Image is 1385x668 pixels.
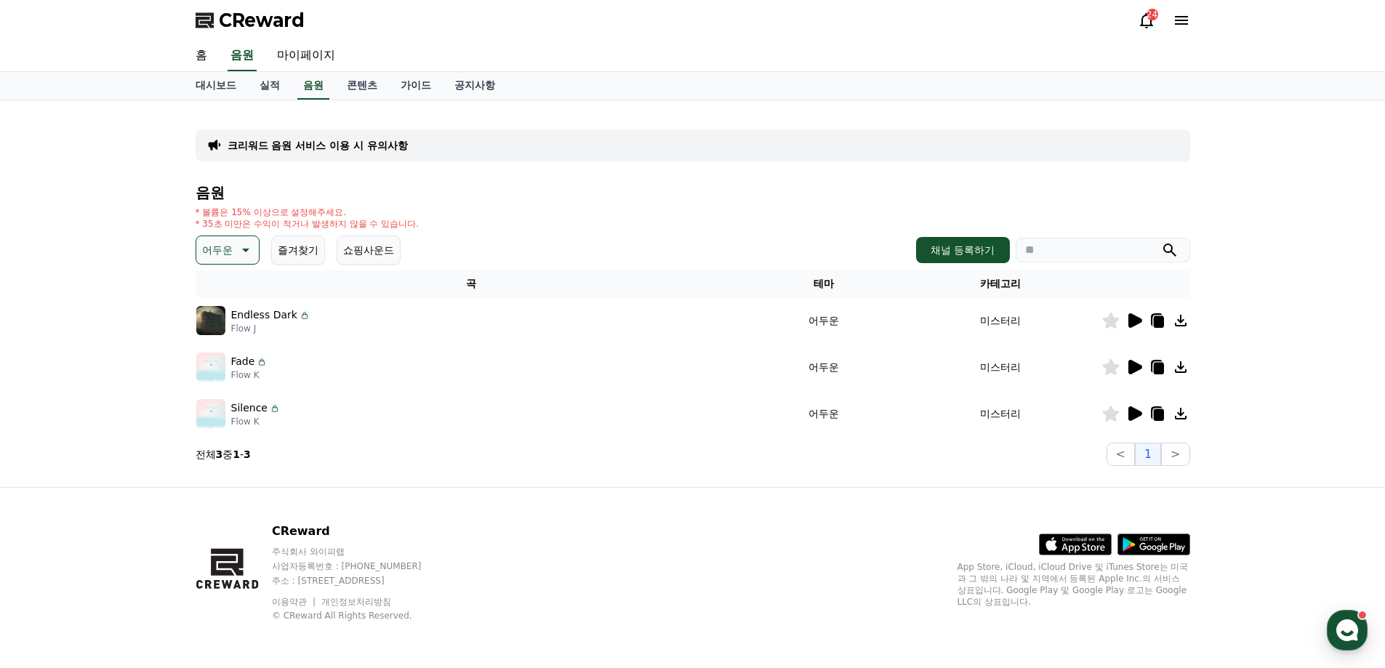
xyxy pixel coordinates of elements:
[389,72,443,100] a: 가이드
[900,297,1101,344] td: 미스터리
[297,72,329,100] a: 음원
[747,390,900,437] td: 어두운
[231,323,310,334] p: Flow J
[747,270,900,297] th: 테마
[272,597,318,607] a: 이용약관
[900,390,1101,437] td: 미스터리
[231,307,297,323] p: Endless Dark
[228,41,257,71] a: 음원
[1147,9,1158,20] div: 24
[196,270,748,297] th: 곡
[196,9,305,32] a: CReward
[271,236,325,265] button: 즐겨찾기
[219,9,305,32] span: CReward
[900,270,1101,297] th: 카테고리
[216,448,223,460] strong: 3
[196,206,419,218] p: * 볼륨은 15% 이상으로 설정해주세요.
[958,561,1190,608] p: App Store, iCloud, iCloud Drive 및 iTunes Store는 미국과 그 밖의 나라 및 지역에서 등록된 Apple Inc.의 서비스 상표입니다. Goo...
[184,72,248,100] a: 대시보드
[233,448,240,460] strong: 1
[202,240,233,260] p: 어두운
[196,185,1190,201] h4: 음원
[272,610,449,621] p: © CReward All Rights Reserved.
[196,306,225,335] img: music
[916,237,1009,263] button: 채널 등록하기
[265,41,347,71] a: 마이페이지
[231,401,268,416] p: Silence
[184,41,219,71] a: 홈
[231,354,255,369] p: Fade
[231,369,268,381] p: Flow K
[272,560,449,572] p: 사업자등록번호 : [PHONE_NUMBER]
[272,575,449,587] p: 주소 : [STREET_ADDRESS]
[272,523,449,540] p: CReward
[747,344,900,390] td: 어두운
[196,236,260,265] button: 어두운
[747,297,900,344] td: 어두운
[335,72,389,100] a: 콘텐츠
[337,236,401,265] button: 쇼핑사운드
[1161,443,1189,466] button: >
[231,416,281,427] p: Flow K
[1138,12,1155,29] a: 24
[272,546,449,558] p: 주식회사 와이피랩
[196,218,419,230] p: * 35초 미만은 수익이 적거나 발생하지 않을 수 있습니다.
[196,399,225,428] img: music
[196,353,225,382] img: music
[1107,443,1135,466] button: <
[244,448,251,460] strong: 3
[1135,443,1161,466] button: 1
[900,344,1101,390] td: 미스터리
[196,447,251,462] p: 전체 중 -
[321,597,391,607] a: 개인정보처리방침
[443,72,507,100] a: 공지사항
[228,138,408,153] a: 크리워드 음원 서비스 이용 시 유의사항
[248,72,292,100] a: 실적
